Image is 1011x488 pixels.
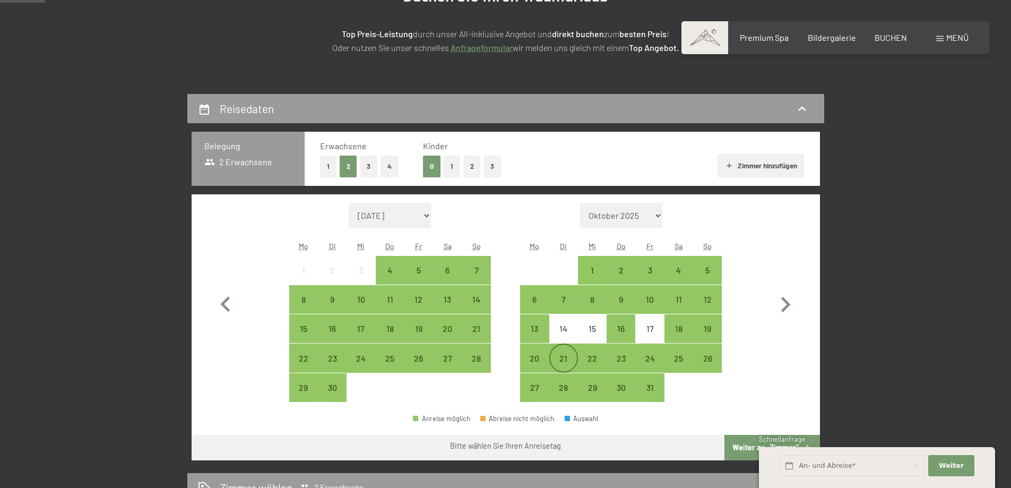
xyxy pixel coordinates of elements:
[318,314,347,343] div: Anreise möglich
[578,256,607,285] div: Wed Oct 01 2025
[629,42,679,53] strong: Top Angebot.
[360,156,378,177] button: 3
[462,344,490,372] div: Sun Sep 28 2025
[348,295,374,322] div: 10
[433,314,462,343] div: Anreise möglich
[635,256,664,285] div: Anreise möglich
[290,324,317,351] div: 15
[204,140,292,152] h3: Belegung
[289,344,318,372] div: Anreise möglich
[290,383,317,410] div: 29
[635,285,664,314] div: Anreise möglich
[740,32,789,42] a: Premium Spa
[635,314,664,343] div: Anreise nicht möglich
[939,461,964,470] span: Weiter
[404,285,433,314] div: Anreise möglich
[693,344,722,372] div: Sun Oct 26 2025
[607,256,635,285] div: Thu Oct 02 2025
[589,242,596,251] abbr: Mittwoch
[666,266,692,293] div: 4
[462,344,490,372] div: Anreise möglich
[635,256,664,285] div: Fri Oct 03 2025
[664,256,693,285] div: Anreise möglich
[462,314,490,343] div: Sun Sep 21 2025
[434,324,461,351] div: 20
[434,354,461,381] div: 27
[433,256,462,285] div: Sat Sep 06 2025
[210,203,241,403] button: Vorheriger Monat
[433,314,462,343] div: Sat Sep 20 2025
[560,242,567,251] abbr: Dienstag
[549,314,578,343] div: Anreise nicht möglich
[404,285,433,314] div: Fri Sep 12 2025
[318,285,347,314] div: Anreise möglich
[607,373,635,402] div: Thu Oct 30 2025
[549,285,578,314] div: Anreise möglich
[607,373,635,402] div: Anreise möglich
[521,354,548,381] div: 20
[320,156,336,177] button: 1
[635,344,664,372] div: Fri Oct 24 2025
[320,141,367,151] span: Erwachsene
[342,29,413,39] strong: Top Preis-Leistung
[289,314,318,343] div: Anreise möglich
[549,285,578,314] div: Tue Oct 07 2025
[530,242,539,251] abbr: Montag
[724,435,819,460] button: Weiter zu „Zimmer“
[578,314,607,343] div: Wed Oct 15 2025
[635,373,664,402] div: Anreise möglich
[607,314,635,343] div: Thu Oct 16 2025
[289,256,318,285] div: Anreise nicht möglich
[472,242,481,251] abbr: Sonntag
[693,314,722,343] div: Sun Oct 19 2025
[664,344,693,372] div: Sat Oct 25 2025
[578,285,607,314] div: Anreise möglich
[636,383,663,410] div: 31
[520,344,549,372] div: Mon Oct 20 2025
[220,102,274,115] h2: Reisedaten
[347,314,375,343] div: Anreise möglich
[289,314,318,343] div: Mon Sep 15 2025
[521,295,548,322] div: 6
[579,324,606,351] div: 15
[318,314,347,343] div: Tue Sep 16 2025
[348,324,374,351] div: 17
[550,324,577,351] div: 14
[204,156,273,168] span: 2 Erwachsene
[289,285,318,314] div: Mon Sep 08 2025
[450,441,561,451] div: Bitte wählen Sie Ihren Anreisetag
[357,242,365,251] abbr: Mittwoch
[377,266,403,293] div: 4
[404,256,433,285] div: Anreise möglich
[607,344,635,372] div: Thu Oct 23 2025
[319,383,345,410] div: 30
[463,295,489,322] div: 14
[376,314,404,343] div: Anreise möglich
[463,156,481,177] button: 2
[520,344,549,372] div: Anreise möglich
[635,344,664,372] div: Anreise möglich
[646,242,653,251] abbr: Freitag
[451,42,513,53] a: Anfrageformular
[549,373,578,402] div: Tue Oct 28 2025
[635,373,664,402] div: Fri Oct 31 2025
[376,285,404,314] div: Thu Sep 11 2025
[434,295,461,322] div: 13
[289,373,318,402] div: Anreise möglich
[376,314,404,343] div: Thu Sep 18 2025
[635,314,664,343] div: Fri Oct 17 2025
[666,295,692,322] div: 11
[578,314,607,343] div: Anreise nicht möglich
[480,415,555,422] div: Abreise nicht möglich
[463,354,489,381] div: 28
[376,256,404,285] div: Anreise möglich
[381,156,399,177] button: 4
[875,32,907,42] a: BUCHEN
[348,354,374,381] div: 24
[404,314,433,343] div: Anreise möglich
[693,285,722,314] div: Anreise möglich
[376,344,404,372] div: Thu Sep 25 2025
[289,256,318,285] div: Mon Sep 01 2025
[404,344,433,372] div: Anreise möglich
[607,314,635,343] div: Anreise möglich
